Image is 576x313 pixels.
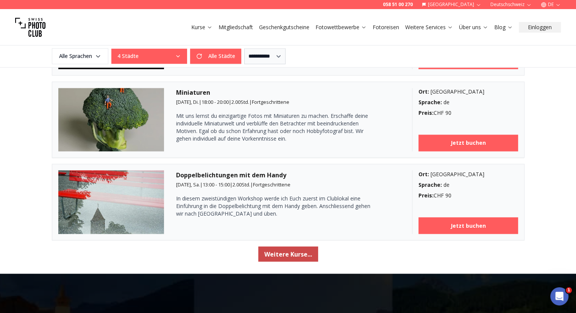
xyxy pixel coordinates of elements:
div: de [418,181,518,188]
a: Blog [494,23,513,31]
p: Mit uns lernst du einzigartige Fotos mit Miniaturen zu machen. Erschaffe deine individuelle Minia... [176,112,373,142]
b: Ort : [418,170,429,177]
img: Doppelbelichtungen mit dem Handy [58,170,164,234]
h3: Miniaturen [176,88,400,97]
span: [DATE], Sa. [176,181,200,188]
span: Fortgeschrittene [253,181,290,188]
span: 13:00 - 15:00 [203,181,230,188]
button: Alle Städte [190,49,241,64]
img: Miniaturen [58,88,164,152]
div: CHF [418,191,518,199]
a: Fotoreisen [373,23,399,31]
a: Weitere Services [405,23,453,31]
b: Sprache : [418,99,442,106]
button: Mitgliedschaft [215,22,256,33]
div: [GEOGRAPHIC_DATA] [418,170,518,178]
iframe: Intercom live chat [550,287,568,305]
img: Swiss photo club [15,12,45,42]
button: Geschenkgutscheine [256,22,312,33]
button: Blog [491,22,516,33]
button: Einloggen [519,22,561,33]
button: Weitere Services [402,22,456,33]
a: Jetzt buchen [418,135,518,151]
span: [DATE], Di. [176,99,199,105]
b: Ort : [418,88,429,95]
button: Fotowettbewerbe [312,22,370,33]
a: Über uns [459,23,488,31]
p: In diesem zweistündigen Workshop werde ich Euch zuerst im Clublokal eine Einführung in die Doppel... [176,194,373,217]
b: Preis : [418,191,434,199]
a: 058 51 00 270 [383,2,413,8]
span: Fortgeschrittene [252,99,289,105]
b: Jetzt buchen [451,139,486,147]
button: Weitere Kurse... [258,246,318,261]
span: 2.00 Std. [233,181,250,188]
button: Fotoreisen [370,22,402,33]
small: | | | [176,181,290,188]
h3: Doppelbelichtungen mit dem Handy [176,170,400,179]
span: 2.00 Std. [231,99,249,105]
b: Jetzt buchen [451,222,486,229]
div: CHF [418,109,518,117]
a: Fotowettbewerbe [315,23,367,31]
div: [GEOGRAPHIC_DATA] [418,88,518,95]
b: Preis : [418,109,434,116]
small: | | | [176,99,289,105]
button: 4 Städte [111,49,187,64]
div: de [418,99,518,106]
a: Jetzt buchen [418,217,518,234]
span: 90 [445,109,451,116]
span: Alle Sprachen [53,49,107,63]
a: Geschenkgutscheine [259,23,309,31]
button: Alle Sprachen [52,48,108,64]
b: Sprache : [418,181,442,188]
span: 90 [445,191,451,199]
span: 18:00 - 20:00 [201,99,229,105]
button: Kurse [188,22,215,33]
a: Kurse [191,23,212,31]
span: 1 [566,287,572,293]
a: Mitgliedschaft [219,23,253,31]
button: Über uns [456,22,491,33]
